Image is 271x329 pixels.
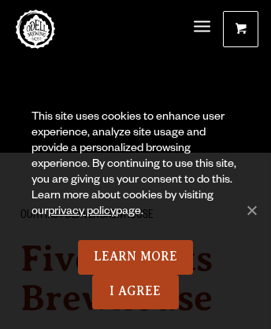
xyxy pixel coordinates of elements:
[16,9,55,49] a: Odell Home
[78,240,194,275] a: Learn More
[243,202,259,218] span: No
[48,206,116,219] a: privacy policy
[92,275,179,309] a: I Agree
[194,11,210,44] a: Menu
[32,110,239,240] div: This site uses cookies to enhance user experience, analyze site usage and provide a personalized ...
